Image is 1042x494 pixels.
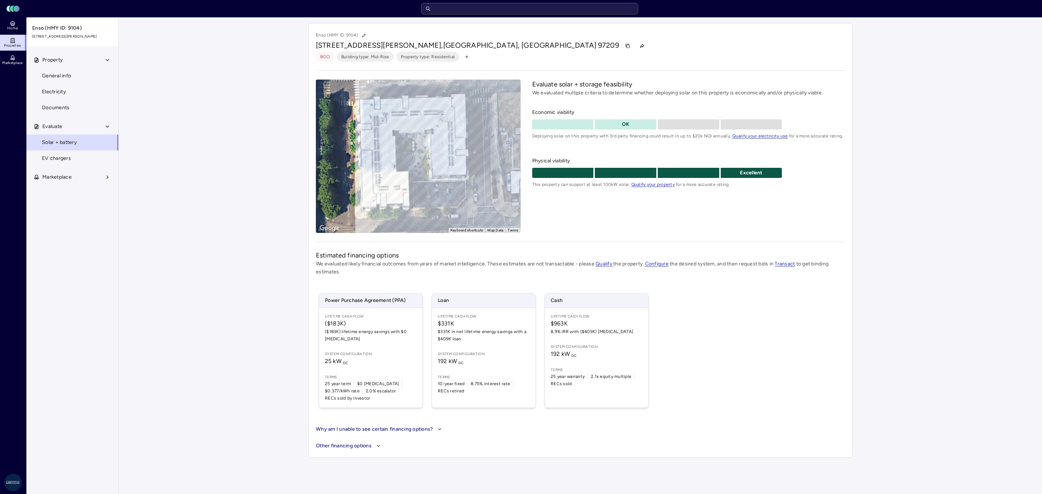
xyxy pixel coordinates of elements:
a: LoanLifetime Cash Flow$331K$331K in net lifetime energy savings with a $409K loanSystem configura... [432,293,536,408]
span: 25 year warranty [551,373,585,380]
span: System configuration [438,351,530,357]
span: Home [7,26,18,30]
span: Lifetime Cash Flow [551,314,643,319]
span: 25 kW [325,358,348,365]
span: 192 kW [438,358,464,365]
sub: DC [458,361,464,365]
a: Electricity [26,84,119,100]
p: OK [595,120,656,128]
button: Property type: Residential [397,52,459,62]
span: Enso (HMY ID: 9104) [32,24,113,32]
h2: Evaluate solar + storage feasibility [532,80,845,89]
span: Electricity [42,88,66,96]
span: [STREET_ADDRESS][PERSON_NAME], [316,41,443,50]
button: Marketplace [26,169,119,185]
span: System configuration [551,344,643,350]
a: Configure [645,261,669,267]
a: EV chargers [26,150,119,166]
span: Cash [545,294,648,307]
span: RECs sold [551,380,572,387]
span: RECs sold by investor [325,395,370,402]
a: Qualify your property [631,182,675,187]
a: Transact [775,261,795,267]
a: Solar + battery [26,135,119,150]
p: We evaluated multiple criteria to determine whether deploying solar on this property is economica... [532,89,845,97]
span: Documents [42,104,69,112]
button: Why am I unable to see certain financing options? [316,425,444,433]
a: Power Purchase Agreement (PPA)Lifetime Cash Flow($183K)($183K) lifetime energy savings with $0 [M... [319,293,423,408]
img: Google [318,223,342,233]
button: Other financing options [316,442,845,450]
p: Enso (HMY ID: 9104) [316,31,369,40]
span: 8.9% IRR with ($409K) [MEDICAL_DATA] [551,328,643,335]
span: $0 [MEDICAL_DATA] [357,380,399,387]
button: BGO [316,52,334,62]
button: Map Data [487,228,503,233]
a: Qualify [596,261,613,267]
span: 2.1x equity multiple [591,373,631,380]
span: $963K [551,319,643,328]
span: 10-year fixed [438,380,465,387]
span: Properties [4,43,21,48]
sub: DC [571,353,577,358]
span: Physical viability [532,157,845,165]
a: Documents [26,100,119,116]
span: [STREET_ADDRESS][PERSON_NAME] [32,34,113,39]
a: Terms (opens in new tab) [508,228,518,232]
span: Solar + battery [42,139,77,146]
span: General info [42,72,71,80]
a: CashLifetime Cash Flow$963K8.9% IRR with ($409K) [MEDICAL_DATA]System configuration192 kW DCTerms... [545,293,649,408]
button: Building type: Mid-Rise [337,52,394,62]
span: Building type: Mid-Rise [341,53,389,60]
span: Lifetime Cash Flow [438,314,530,319]
span: $331K in net lifetime energy savings with a $409K loan [438,328,530,342]
span: EV chargers [42,154,71,162]
span: Terms [438,374,530,380]
span: Loan [432,294,535,307]
a: General info [26,68,119,84]
sub: DC [343,361,348,365]
a: Qualify your electricity use [732,133,788,139]
span: 192 kW [551,350,577,357]
span: This property can support at least 100kW solar. for a more accurate rating. [532,181,845,188]
a: Open this area in Google Maps (opens a new window) [318,223,342,233]
span: Evaluate [42,123,62,131]
span: Lifetime Cash Flow [325,314,417,319]
span: $0.377/kWh rate [325,387,360,395]
span: 25 year term [325,380,351,387]
img: Greystar AS [4,474,22,491]
span: System configuration [325,351,417,357]
span: ($183K) [325,319,417,328]
span: RECs retired [438,387,464,395]
span: Terms [325,374,417,380]
span: Marketplace [42,173,72,181]
button: Evaluate [26,119,119,135]
span: Terms [551,367,643,373]
span: ($183K) lifetime energy savings with $0 [MEDICAL_DATA] [325,328,417,342]
span: Property [42,56,63,64]
span: BGO [320,53,330,60]
span: 8.75% interest rate [471,380,510,387]
p: We evaluated likely financial outcomes from years of market intelligence. These estimates are not... [316,260,845,276]
span: Economic viability [532,108,845,116]
span: [GEOGRAPHIC_DATA], [GEOGRAPHIC_DATA] 97209 [443,41,619,50]
span: $331K [438,319,530,328]
button: Keyboard shortcuts [450,228,483,233]
span: Power Purchase Agreement (PPA) [319,294,423,307]
h2: Estimated financing options [316,251,845,260]
span: Deploying solar on this property with 3rd party financing could result in up to $20k NOI annually... [532,132,845,140]
span: Marketplace [2,61,22,65]
p: Excellent [721,169,782,177]
span: Property type: Residential [401,53,455,60]
span: 2.0% escalator [366,387,396,395]
button: Property [26,52,119,68]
